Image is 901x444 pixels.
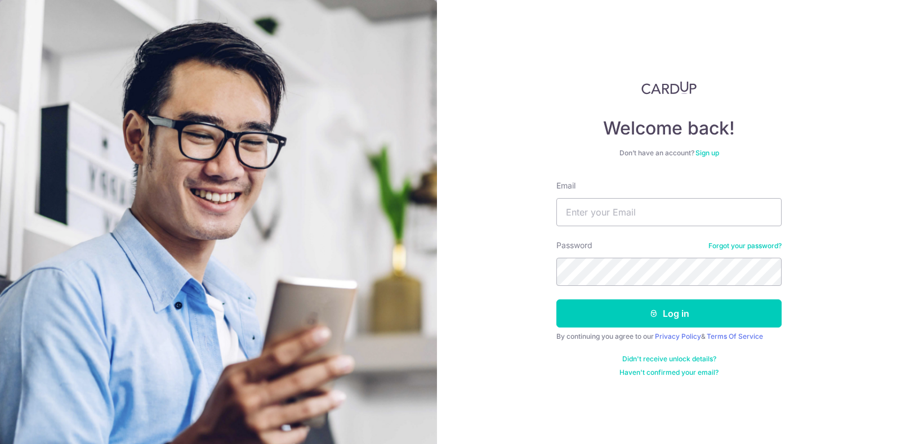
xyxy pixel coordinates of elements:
a: Terms Of Service [707,332,763,340]
a: Haven't confirmed your email? [619,368,719,377]
a: Didn't receive unlock details? [622,355,716,364]
a: Sign up [695,149,719,157]
label: Email [556,180,576,191]
img: CardUp Logo [641,81,697,95]
h4: Welcome back! [556,117,782,140]
div: By continuing you agree to our & [556,332,782,341]
label: Password [556,240,592,251]
a: Privacy Policy [655,332,701,340]
button: Log in [556,299,782,328]
input: Enter your Email [556,198,782,226]
a: Forgot your password? [708,241,782,250]
div: Don’t have an account? [556,149,782,158]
